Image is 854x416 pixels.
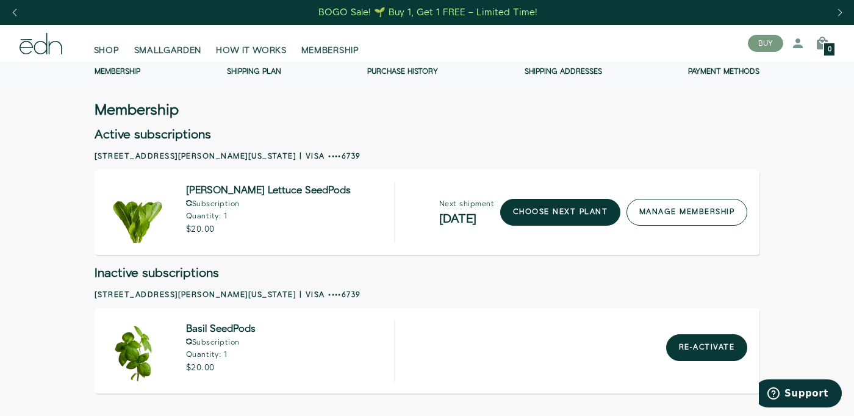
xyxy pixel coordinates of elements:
span: [PERSON_NAME] Lettuce SeedPods [186,187,351,195]
span: 0 [828,46,831,53]
p: $20.00 [186,225,351,234]
button: BUY [748,35,783,52]
a: manage membership [626,199,747,226]
a: HOW IT WORKS [209,30,293,57]
a: SMALLGARDEN [127,30,209,57]
span: HOW IT WORKS [216,45,286,57]
a: BOGO Sale! 🌱 Buy 1, Get 1 FREE – Limited Time! [318,3,539,22]
span: SMALLGARDEN [134,45,202,57]
h2: [STREET_ADDRESS][PERSON_NAME][US_STATE] | Visa ••••6739 [95,290,759,301]
h2: Inactive subscriptions [95,267,759,279]
a: SHOP [87,30,127,57]
p: $20.00 [186,364,256,372]
p: Subscription [186,200,351,208]
p: Subscription [186,339,256,346]
h3: Membership [95,104,179,117]
a: Payment methods [688,66,759,77]
span: SHOP [94,45,120,57]
p: Quantity: 1 [186,213,351,220]
h2: [DATE] [439,213,494,225]
a: choose next plant [500,199,620,226]
a: Shipping Plan [227,66,281,77]
h2: Active subscriptions [95,129,759,141]
p: Next shipment [439,201,494,208]
p: Quantity: 1 [186,351,256,359]
button: Re-activate [666,334,747,361]
span: Basil SeedPods [186,325,256,334]
a: Membership [95,66,140,77]
a: Shipping addresses [525,66,602,77]
img: Bibb Lettuce SeedPods [107,182,168,243]
a: MEMBERSHIP [294,30,367,57]
img: Basil SeedPods [107,320,168,381]
iframe: Opens a widget where you can find more information [759,379,842,410]
div: BOGO Sale! 🌱 Buy 1, Get 1 FREE – Limited Time! [318,6,537,19]
a: Purchase history [367,66,438,77]
h2: [STREET_ADDRESS][PERSON_NAME][US_STATE] | Visa ••••6739 [95,151,759,162]
span: MEMBERSHIP [301,45,359,57]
